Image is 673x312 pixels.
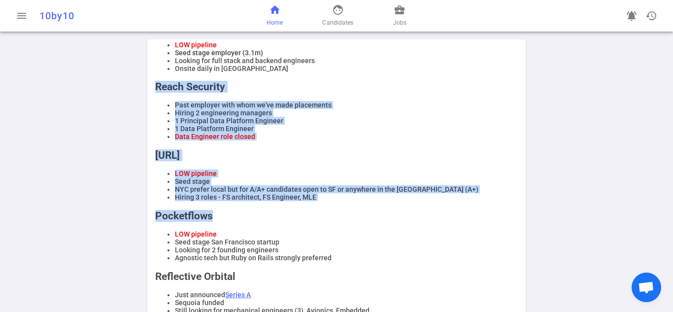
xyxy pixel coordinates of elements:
[175,246,518,254] li: Looking for 2 founding engineers
[175,101,518,109] li: Past employer with whom we've made placements
[626,10,638,22] span: notifications_active
[267,4,283,28] a: Home
[175,117,518,125] li: 1 Principal Data Platform Engineer
[175,254,518,262] li: Agnostic tech but Ruby on Rails strongly preferred
[322,4,353,28] a: Candidates
[175,133,255,140] span: Data Engineer role closed
[175,125,518,133] li: 1 Data Platform Engineer
[155,210,518,222] h2: Pocketflows
[394,4,405,16] span: business_center
[269,4,281,16] span: home
[12,6,32,26] button: Open menu
[175,193,518,201] li: Hiring 3 roles - FS architect, FS Engineer, MLE
[175,291,518,299] li: Just announced
[175,299,518,307] li: Sequoia funded
[225,291,251,299] a: Series A
[175,177,518,185] li: Seed stage
[622,6,641,26] a: Go to see announcements
[175,41,217,49] span: LOW pipeline
[39,10,220,22] div: 10by10
[175,49,263,57] span: Seed stage employer (3.1m)
[175,109,518,117] li: Hiring 2 engineering managers
[155,81,518,93] h2: Reach Security
[175,65,518,72] li: Onsite daily in [GEOGRAPHIC_DATA]
[175,238,518,246] li: Seed stage San Francisco startup
[641,6,661,26] button: Open history
[393,4,406,28] a: Jobs
[332,4,344,16] span: face
[322,18,353,28] span: Candidates
[645,10,657,22] span: history
[16,10,28,22] span: menu
[175,230,217,238] span: LOW pipeline
[155,149,518,161] h2: [URL]
[175,170,217,177] span: LOW pipeline
[155,271,518,282] h2: Reflective Orbital
[632,273,661,302] div: Open chat
[175,185,518,193] li: NYC prefer local but for A/A+ candidates open to SF or anywhere in the [GEOGRAPHIC_DATA] (A+)
[267,18,283,28] span: Home
[175,57,518,65] li: Looking for full stack and backend engineers
[393,18,406,28] span: Jobs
